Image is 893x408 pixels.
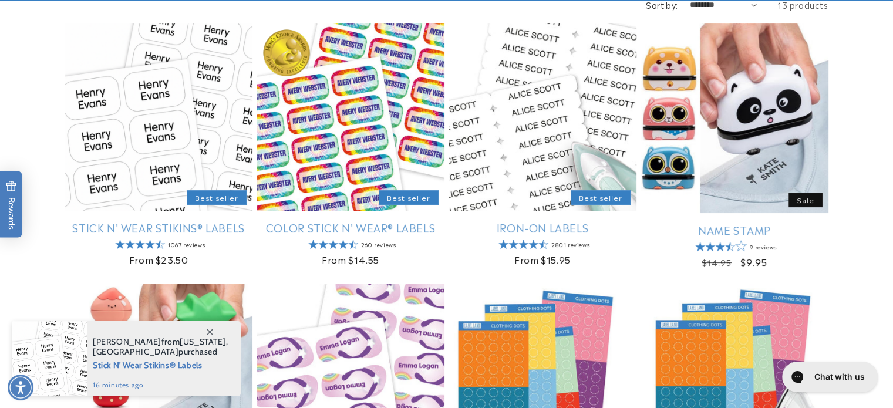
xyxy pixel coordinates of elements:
a: Color Stick N' Wear® Labels [257,221,444,234]
span: 16 minutes ago [93,380,228,390]
span: Stick N' Wear Stikins® Labels [93,357,228,372]
iframe: Sign Up via Text for Offers [9,314,149,349]
a: Iron-On Labels [449,221,636,234]
span: Rewards [6,180,17,229]
span: [US_STATE] [180,336,226,347]
a: Stick N' Wear Stikins® Labels [65,221,252,234]
span: from , purchased [93,337,228,357]
span: [GEOGRAPHIC_DATA] [93,346,178,357]
iframe: Gorgias live chat messenger [776,358,881,396]
div: Accessibility Menu [8,375,33,400]
a: Name Stamp [641,223,828,237]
